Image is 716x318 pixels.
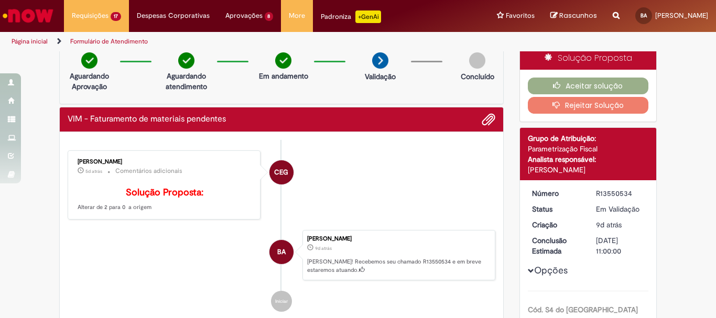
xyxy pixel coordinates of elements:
[596,188,645,199] div: R13550534
[259,71,308,81] p: Em andamento
[528,97,649,114] button: Rejeitar Solução
[596,220,622,229] time: 19/09/2025 12:45:09
[482,113,495,126] button: Adicionar anexos
[528,165,649,175] div: [PERSON_NAME]
[72,10,109,21] span: Requisições
[596,235,645,256] div: [DATE] 11:00:00
[8,32,470,51] ul: Trilhas de página
[111,12,121,21] span: 17
[12,37,48,46] a: Página inicial
[655,11,708,20] span: [PERSON_NAME]
[315,245,332,251] time: 19/09/2025 12:45:09
[365,71,396,82] p: Validação
[126,187,203,199] b: Solução Proposta:
[528,154,649,165] div: Analista responsável:
[550,11,597,21] a: Rascunhos
[78,159,252,165] div: [PERSON_NAME]
[355,10,381,23] p: +GenAi
[596,220,622,229] span: 9d atrás
[275,52,291,69] img: check-circle-green.png
[70,37,148,46] a: Formulário de Atendimento
[524,188,589,199] dt: Número
[315,245,332,251] span: 9d atrás
[641,12,647,19] span: BA
[289,10,305,21] span: More
[225,10,263,21] span: Aprovações
[115,167,182,176] small: Comentários adicionais
[520,47,657,70] div: Solução Proposta
[307,258,490,274] p: [PERSON_NAME]! Recebemos seu chamado R13550534 e em breve estaremos atuando.
[528,305,638,314] b: Cód. S4 do [GEOGRAPHIC_DATA]
[78,188,252,212] p: Alterar de 2 para 0 a origem
[265,12,274,21] span: 8
[528,78,649,94] button: Aceitar solução
[277,239,286,265] span: BA
[81,52,97,69] img: check-circle-green.png
[307,236,490,242] div: [PERSON_NAME]
[524,204,589,214] dt: Status
[1,5,55,26] img: ServiceNow
[321,10,381,23] div: Padroniza
[506,10,535,21] span: Favoritos
[68,230,495,280] li: Beatriz Alves
[269,160,294,184] div: Cristiano Eduardo Gomes Fernandes
[85,168,102,174] time: 22/09/2025 15:06:09
[372,52,388,69] img: arrow-next.png
[269,240,294,264] div: Beatriz Alves
[274,160,288,185] span: CEG
[64,71,115,92] p: Aguardando Aprovação
[559,10,597,20] span: Rascunhos
[85,168,102,174] span: 5d atrás
[524,235,589,256] dt: Conclusão Estimada
[528,144,649,154] div: Parametrização Fiscal
[524,220,589,230] dt: Criação
[161,71,212,92] p: Aguardando atendimento
[461,71,494,82] p: Concluído
[68,115,226,124] h2: VIM - Faturamento de materiais pendentes Histórico de tíquete
[596,220,645,230] div: 19/09/2025 12:45:09
[137,10,210,21] span: Despesas Corporativas
[469,52,485,69] img: img-circle-grey.png
[596,204,645,214] div: Em Validação
[178,52,194,69] img: check-circle-green.png
[528,133,649,144] div: Grupo de Atribuição:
